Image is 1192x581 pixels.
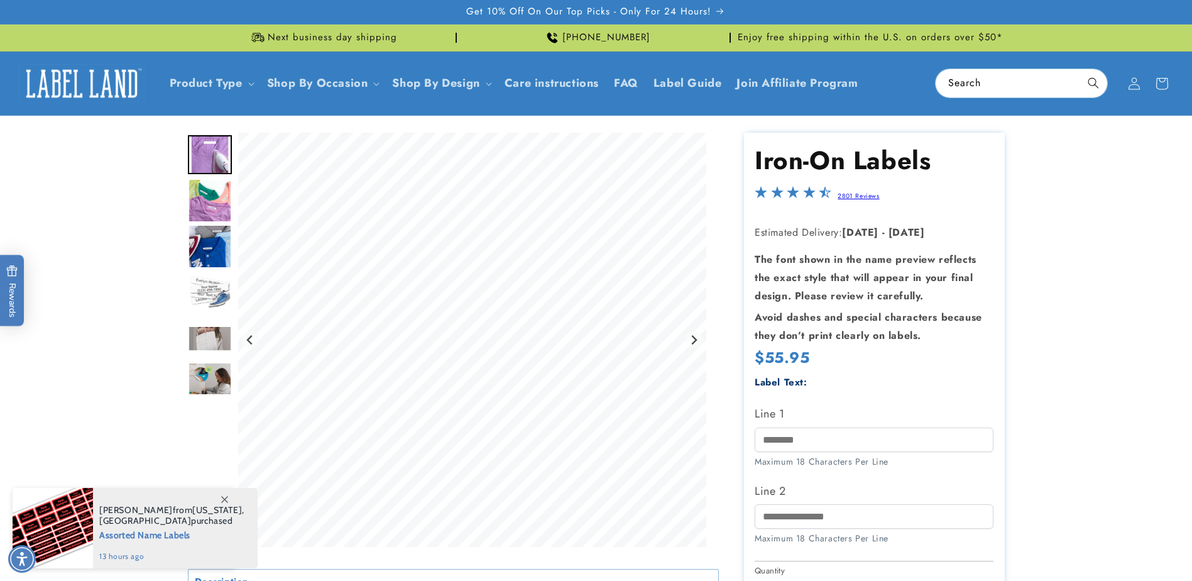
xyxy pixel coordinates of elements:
[170,75,243,91] a: Product Type
[755,532,993,545] div: Maximum 18 Characters Per Line
[188,135,232,174] img: Iron on name label being ironed to shirt
[466,6,711,18] span: Get 10% Off On Our Top Picks - Only For 24 Hours!
[685,331,702,348] button: Next slide
[505,76,599,91] span: Care instructions
[188,326,232,351] img: null
[889,225,925,240] strong: [DATE]
[268,31,397,44] span: Next business day shipping
[562,31,650,44] span: [PHONE_NUMBER]
[99,515,191,526] span: [GEOGRAPHIC_DATA]
[738,31,1003,44] span: Enjoy free shipping within the U.S. on orders over $50*
[6,265,18,318] span: Rewards
[188,270,232,314] img: Iron-on name labels with an iron
[755,404,993,424] label: Line 1
[842,225,878,240] strong: [DATE]
[188,362,232,406] div: Go to slide 6
[755,252,976,303] strong: The font shown in the name preview reflects the exact style that will appear in your final design...
[1080,69,1107,97] button: Search
[1066,527,1179,568] iframe: Gorgias live chat messenger
[188,224,232,268] img: Iron on name labels ironed to shirt collar
[729,69,865,98] a: Join Affiliate Program
[188,133,232,177] div: Go to slide 1
[755,144,993,177] h1: Iron-On Labels
[260,69,385,98] summary: Shop By Occasion
[188,179,232,223] div: Go to slide 2
[606,69,646,98] a: FAQ
[99,504,173,516] span: [PERSON_NAME]
[8,545,36,573] div: Accessibility Menu
[14,59,150,108] a: Label Land
[755,375,807,389] label: Label Text:
[385,69,496,98] summary: Shop By Design
[653,76,722,91] span: Label Guide
[755,224,993,242] p: Estimated Delivery:
[267,76,368,91] span: Shop By Occasion
[188,270,232,314] div: Go to slide 4
[392,75,479,91] a: Shop By Design
[755,310,982,343] strong: Avoid dashes and special characters because they don’t print clearly on labels.
[755,455,993,468] div: Maximum 18 Characters Per Line
[188,316,232,360] div: Go to slide 5
[188,179,232,223] img: Iron on name tags ironed to a t-shirt
[462,25,731,51] div: Announcement
[192,504,242,516] span: [US_STATE]
[646,69,730,98] a: Label Guide
[162,69,260,98] summary: Product Type
[755,348,810,367] span: $55.95
[755,189,831,204] span: 4.5-star overall rating
[736,76,858,91] span: Join Affiliate Program
[19,64,145,103] img: Label Land
[838,191,879,201] a: 2801 Reviews
[497,69,606,98] a: Care instructions
[242,331,259,348] button: Go to last slide
[188,224,232,268] div: Go to slide 3
[736,25,1005,51] div: Announcement
[755,565,786,577] legend: Quantity
[614,76,638,91] span: FAQ
[755,481,993,501] label: Line 2
[99,505,244,526] span: from , purchased
[188,362,232,406] img: Iron-On Labels - Label Land
[188,25,457,51] div: Announcement
[882,225,885,240] strong: -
